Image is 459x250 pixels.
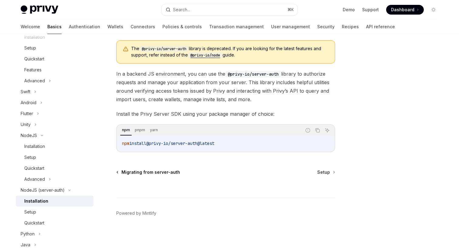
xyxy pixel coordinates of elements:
a: Quickstart [16,217,93,228]
span: In a backend JS environment, you can use the library to authorize requests and manage your applic... [116,70,335,104]
div: npm [120,126,132,134]
div: Python [21,230,35,238]
button: Flutter [16,108,93,119]
a: Basics [47,19,62,34]
div: Advanced [24,176,45,183]
a: Installation [16,196,93,207]
a: Installation [16,141,93,152]
div: Unity [21,121,31,128]
button: Toggle dark mode [429,5,438,15]
button: Copy the contents from the code block [314,126,321,134]
div: Java [21,241,30,248]
a: Setup [16,43,93,53]
div: Search... [173,6,190,13]
a: Welcome [21,19,40,34]
span: install [129,141,146,146]
a: Quickstart [16,53,93,64]
button: Unity [16,119,93,130]
div: Setup [24,154,36,161]
button: Python [16,228,93,239]
a: API reference [366,19,395,34]
button: Search...⌘K [161,4,297,15]
button: NodeJS [16,130,93,141]
code: @privy-io/server-auth [225,71,281,77]
a: Powered by Mintlify [116,210,156,216]
div: NodeJS [21,132,37,139]
a: Demo [343,7,355,13]
a: Support [362,7,379,13]
button: NodeJS (server-auth) [16,185,93,196]
div: Quickstart [24,55,44,63]
div: Setup [24,208,36,216]
span: Migrating from server-auth [121,169,180,175]
button: Advanced [16,174,93,185]
a: Setup [317,169,335,175]
code: @privy-io/node [188,52,223,58]
a: @privy-io/node [188,52,223,57]
a: Recipes [342,19,359,34]
div: Advanced [24,77,45,84]
button: Android [16,97,93,108]
a: User management [271,19,310,34]
a: Quickstart [16,163,93,174]
span: Dashboard [391,7,414,13]
a: Wallets [107,19,123,34]
button: Report incorrect code [304,126,312,134]
button: Swift [16,86,93,97]
svg: Warning [123,46,129,52]
div: Installation [24,197,48,205]
div: Quickstart [24,219,44,227]
div: yarn [148,126,160,134]
span: Install the Privy Server SDK using your package manager of choice: [116,110,335,118]
a: Security [317,19,335,34]
a: Transaction management [209,19,264,34]
div: Flutter [21,110,33,117]
span: @privy-io/server-auth@latest [146,141,214,146]
div: Quickstart [24,165,44,172]
span: ⌘ K [287,7,294,12]
a: Dashboard [386,5,424,15]
a: Features [16,64,93,75]
a: Migrating from server-auth [117,169,180,175]
span: npm [122,141,129,146]
div: Android [21,99,36,106]
a: Policies & controls [162,19,202,34]
div: Setup [24,44,36,52]
code: @privy-io/server-auth [139,46,189,52]
a: Connectors [131,19,155,34]
span: The library is deprecated. If you are looking for the latest features and support, refer instead ... [131,46,329,58]
button: Advanced [16,75,93,86]
div: NodeJS (server-auth) [21,187,65,194]
div: Installation [24,143,45,150]
button: Ask AI [323,126,331,134]
div: Features [24,66,42,74]
div: Swift [21,88,30,95]
span: Setup [317,169,330,175]
img: light logo [21,5,58,14]
a: Setup [16,207,93,217]
div: pnpm [133,126,147,134]
a: Authentication [69,19,100,34]
a: Setup [16,152,93,163]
